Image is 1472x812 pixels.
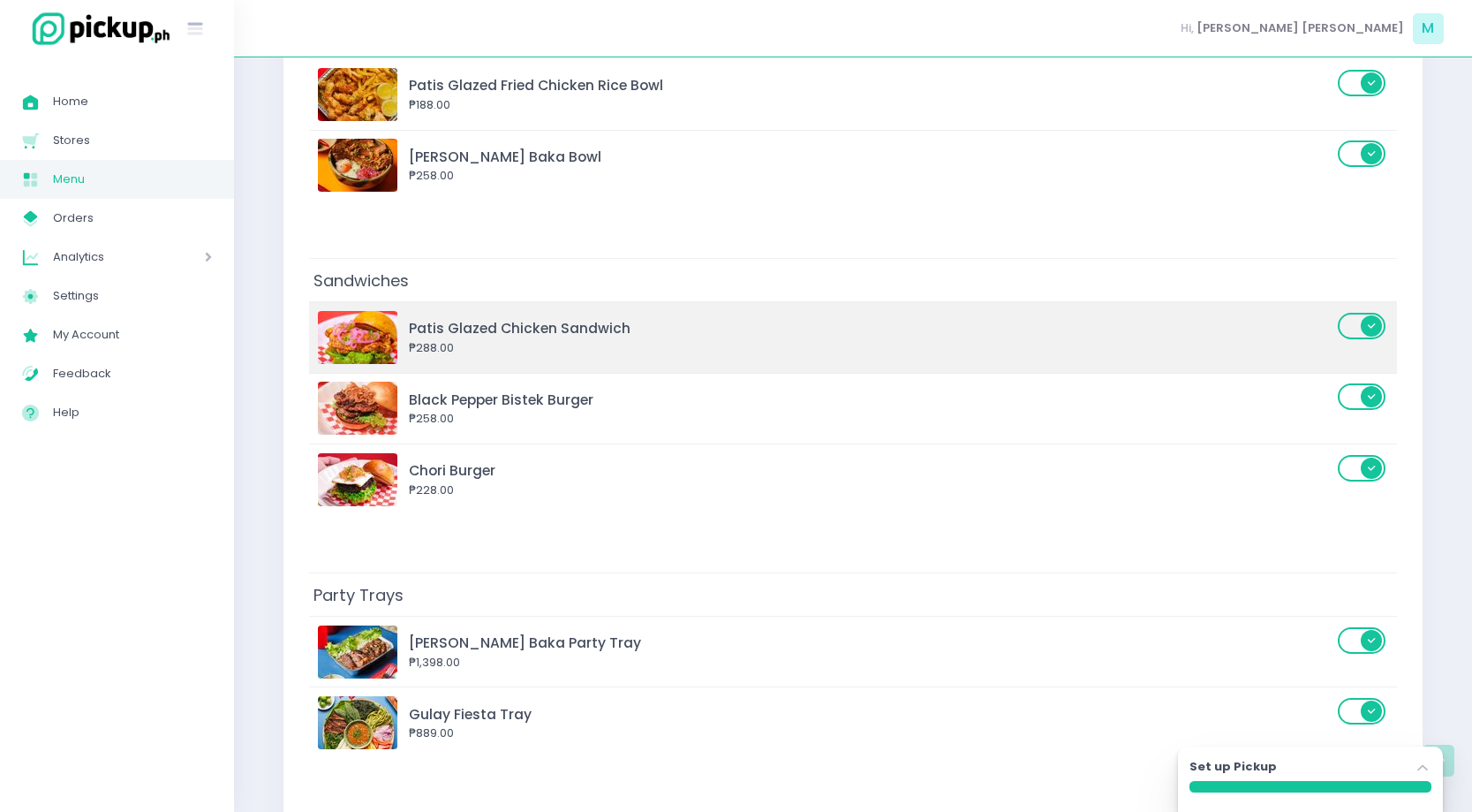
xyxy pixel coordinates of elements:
[409,725,1332,742] div: ₱889.00
[309,130,1397,201] td: Litson Baka Bowl[PERSON_NAME] Baka Bowl₱258.00
[53,323,212,346] span: My Account
[409,390,1332,410] div: Black Pepper Bistek Burger
[318,139,397,192] img: Litson Baka Bowl
[309,616,1397,687] td: Litson Baka Party Tray[PERSON_NAME] Baka Party Tray₱1,398.00
[409,633,1332,653] div: [PERSON_NAME] Baka Party Tray
[318,311,397,364] img: Patis Glazed Chicken Sandwich
[53,168,212,191] span: Menu
[409,318,1332,338] div: Patis Glazed Chicken Sandwich
[1189,758,1277,776] label: Set up Pickup
[22,10,172,48] img: logo
[318,453,397,506] img: Chori Burger
[318,68,397,121] img: Patis Glazed Fried Chicken Rice Bowl
[309,580,408,611] span: Party Trays
[53,207,212,230] span: Orders
[409,96,1332,114] div: ₱188.00
[309,302,1397,374] td: Patis Glazed Chicken SandwichPatis Glazed Chicken Sandwich₱288.00
[409,75,1332,95] div: Patis Glazed Fried Chicken Rice Bowl
[309,687,1397,758] td: Gulay Fiesta TrayGulay Fiesta Tray₱889.00
[409,167,1332,185] div: ₱258.00
[409,482,1332,499] div: ₱228.00
[409,654,1332,672] div: ₱1,398.00
[318,382,397,435] img: Black Pepper Bistek Burger
[53,362,212,385] span: Feedback
[309,258,1397,573] div: Sandwiches Patis Glazed Chicken SandwichPatis Glazed Chicken Sandwich₱288.00Black Pepper Bistek B...
[53,90,212,113] span: Home
[318,696,397,749] img: Gulay Fiesta Tray
[309,59,1397,131] td: Patis Glazed Fried Chicken Rice BowlPatis Glazed Fried Chicken Rice Bowl₱188.00
[53,285,212,307] span: Settings
[409,460,1332,481] div: Chori Burger
[309,444,1397,515] td: Chori BurgerChori Burger₱228.00
[409,147,1332,167] div: [PERSON_NAME] Baka Bowl
[409,704,1332,725] div: Gulay Fiesta Tray
[53,246,155,269] span: Analytics
[1196,19,1404,37] span: [PERSON_NAME] [PERSON_NAME]
[409,410,1332,428] div: ₱258.00
[1181,19,1194,37] span: Hi,
[318,626,397,679] img: Litson Baka Party Tray
[53,129,212,152] span: Stores
[53,401,212,424] span: Help
[309,373,1397,444] td: Black Pepper Bistek BurgerBlack Pepper Bistek Burger₱258.00
[1413,13,1444,44] span: M
[409,339,1332,357] div: ₱288.00
[309,265,413,296] span: Sandwiches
